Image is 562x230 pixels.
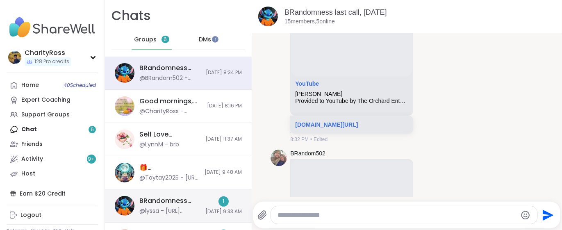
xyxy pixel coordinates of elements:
a: Activity9+ [7,152,98,166]
a: Friends [7,137,98,152]
div: Friends [21,140,43,148]
div: 1 [218,196,229,207]
div: @Taytay2025 - [URL][DOMAIN_NAME] [139,174,200,182]
div: Host [21,170,35,178]
div: Home [21,81,39,89]
div: @lyssa - [URL][DOMAIN_NAME] [139,207,200,215]
a: Logout [7,208,98,223]
span: 128 Pro credits [34,58,69,65]
div: @BRandom502 - [URL][DOMAIN_NAME] [139,74,201,82]
span: 9 + [88,156,95,163]
div: Logout [20,211,41,219]
div: Expert Coaching [21,96,71,104]
a: BRandomness last call, [DATE] [284,8,387,16]
div: @CharityRoss - Journal prompt: What would be your dream day if you had 8 hours of just you time? [139,107,202,116]
div: Activity [21,155,43,163]
div: Earn $20 Credit [7,186,98,201]
a: [DOMAIN_NAME][URL] [295,121,358,128]
div: BRandomness last call, [DATE] [139,196,200,205]
img: Self Love Workbook for Women, Oct 09 [115,130,134,149]
span: [DATE] 11:37 AM [205,136,242,143]
button: Send [538,206,556,224]
img: 🎁 Lynette’s Spooktacular Birthday Party 🎃 , Oct 11 [115,163,134,182]
span: Edited [314,136,328,143]
span: 40 Scheduled [64,82,96,89]
a: Support Groups [7,107,98,122]
a: Host [7,166,98,181]
span: 6 [164,36,167,43]
span: [DATE] 8:16 PM [207,102,242,109]
img: BRandomness last call, Oct 09 [258,7,278,26]
a: Home40Scheduled [7,78,98,93]
div: Support Groups [21,111,70,119]
p: 15 members, 5 online [284,18,335,26]
img: CharityRoss [8,51,21,64]
span: 8:32 PM [290,136,309,143]
span: • [310,136,312,143]
span: Groups [134,36,157,44]
a: Expert Coaching [7,93,98,107]
div: BRandomness last call, [DATE] [139,64,201,73]
img: BRandomness last call, Oct 09 [115,63,134,83]
textarea: Type your message [278,211,517,219]
img: https://sharewell-space-live.sfo3.digitaloceanspaces.com/user-generated/127af2b2-1259-4cf0-9fd7-7... [271,150,287,166]
div: Self Love Workbook for Women, [DATE] [139,130,200,139]
a: Attachment [295,80,319,87]
img: Good mornings, goals and gratitude's, Oct 10 [115,96,134,116]
span: [DATE] 9:48 AM [205,169,242,176]
div: CharityRoss [25,48,71,57]
img: BRandomness last call, Oct 08 [115,196,134,216]
a: BRandom502 [290,150,325,158]
button: Emoji picker [521,210,530,220]
span: [DATE] 8:34 PM [206,69,242,76]
div: Provided to YouTube by The Orchard EnterprisesEddie · [PERSON_NAME] Treasures: The Rocky Horror P... [295,98,408,105]
span: [DATE] 9:33 AM [205,208,242,215]
iframe: Spotlight [212,36,218,43]
div: 🎁 [PERSON_NAME]’s Spooktacular Birthday Party 🎃 , [DATE] [139,163,200,172]
span: DMs [199,36,211,44]
div: [PERSON_NAME] [295,91,408,98]
h1: Chats [111,7,151,25]
div: Good mornings, goals and gratitude's, [DATE] [139,97,202,106]
div: @LynnM - brb [139,141,179,149]
img: ShareWell Nav Logo [7,13,98,42]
